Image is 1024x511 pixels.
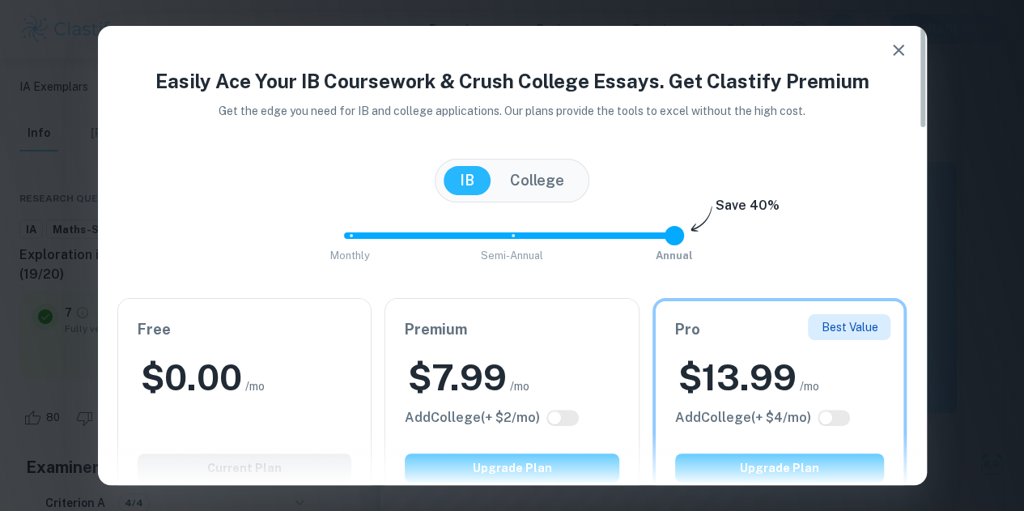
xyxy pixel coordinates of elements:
span: Monthly [330,249,370,262]
p: Best Value [821,318,877,336]
img: subscription-arrow.svg [690,206,712,233]
h2: $ 7.99 [408,354,507,402]
h6: Pro [675,318,885,341]
h6: Click to see all the additional College features. [675,408,811,428]
p: Get the edge you need for IB and college applications. Our plans provide the tools to excel witho... [196,102,828,120]
span: /mo [245,377,265,395]
h2: $ 0.00 [141,354,242,402]
h6: Save 40% [716,196,780,224]
span: /mo [510,377,529,395]
h2: $ 13.99 [678,354,797,402]
button: IB [444,166,491,195]
h6: Premium [405,318,619,341]
span: Semi-Annual [481,249,543,262]
span: Annual [656,249,693,262]
button: College [494,166,580,195]
h6: Free [138,318,352,341]
h4: Easily Ace Your IB Coursework & Crush College Essays. Get Clastify Premium [117,66,907,96]
span: /mo [800,377,819,395]
h6: Click to see all the additional College features. [405,408,540,428]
